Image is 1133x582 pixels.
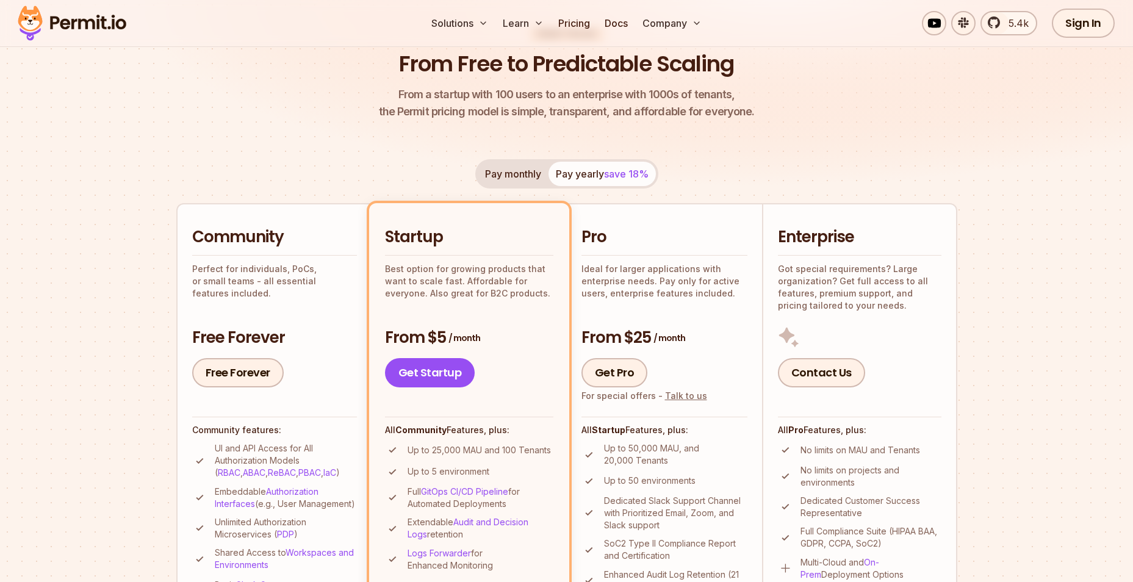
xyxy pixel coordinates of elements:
[581,263,747,300] p: Ideal for larger applications with enterprise needs. Pay only for active users, enterprise featur...
[408,465,489,478] p: Up to 5 environment
[604,475,696,487] p: Up to 50 environments
[778,358,865,387] a: Contact Us
[408,486,553,510] p: Full for Automated Deployments
[788,425,804,435] strong: Pro
[215,516,357,541] p: Unlimited Authorization Microservices ( )
[778,226,941,248] h2: Enterprise
[604,537,747,562] p: SoC2 Type II Compliance Report and Certification
[385,424,553,436] h4: All Features, plus:
[399,49,734,79] h1: From Free to Predictable Scaling
[581,424,747,436] h4: All Features, plus:
[192,424,357,436] h4: Community features:
[215,486,357,510] p: Embeddable (e.g., User Management)
[498,11,549,35] button: Learn
[192,358,284,387] a: Free Forever
[215,547,357,571] p: Shared Access to
[426,11,493,35] button: Solutions
[604,442,747,467] p: Up to 50,000 MAU, and 20,000 Tenants
[592,425,625,435] strong: Startup
[268,467,296,478] a: ReBAC
[581,226,747,248] h2: Pro
[243,467,265,478] a: ABAC
[408,547,553,572] p: for Enhanced Monitoring
[408,444,551,456] p: Up to 25,000 MAU and 100 Tenants
[653,332,685,344] span: / month
[980,11,1037,35] a: 5.4k
[323,467,336,478] a: IaC
[385,263,553,300] p: Best option for growing products that want to scale fast. Affordable for everyone. Also great for...
[379,86,755,103] span: From a startup with 100 users to an enterprise with 1000s of tenants,
[385,358,475,387] a: Get Startup
[215,442,357,479] p: UI and API Access for All Authorization Models ( , , , , )
[800,464,941,489] p: No limits on projects and environments
[408,548,471,558] a: Logs Forwarder
[778,263,941,312] p: Got special requirements? Large organization? Get full access to all features, premium support, a...
[192,226,357,248] h2: Community
[1001,16,1029,31] span: 5.4k
[478,162,549,186] button: Pay monthly
[192,327,357,349] h3: Free Forever
[581,358,648,387] a: Get Pro
[800,495,941,519] p: Dedicated Customer Success Representative
[448,332,480,344] span: / month
[395,425,447,435] strong: Community
[298,467,321,478] a: PBAC
[408,517,528,539] a: Audit and Decision Logs
[218,467,240,478] a: RBAC
[379,86,755,120] p: the Permit pricing model is simple, transparent, and affordable for everyone.
[421,486,508,497] a: GitOps CI/CD Pipeline
[778,424,941,436] h4: All Features, plus:
[385,327,553,349] h3: From $5
[385,226,553,248] h2: Startup
[192,263,357,300] p: Perfect for individuals, PoCs, or small teams - all essential features included.
[800,444,920,456] p: No limits on MAU and Tenants
[604,495,747,531] p: Dedicated Slack Support Channel with Prioritized Email, Zoom, and Slack support
[408,516,553,541] p: Extendable retention
[638,11,707,35] button: Company
[1052,9,1115,38] a: Sign In
[215,486,318,509] a: Authorization Interfaces
[800,525,941,550] p: Full Compliance Suite (HIPAA BAA, GDPR, CCPA, SoC2)
[553,11,595,35] a: Pricing
[800,557,879,580] a: On-Prem
[581,327,747,349] h3: From $25
[12,2,132,44] img: Permit logo
[277,529,294,539] a: PDP
[581,390,707,402] div: For special offers -
[600,11,633,35] a: Docs
[665,390,707,401] a: Talk to us
[800,556,941,581] p: Multi-Cloud and Deployment Options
